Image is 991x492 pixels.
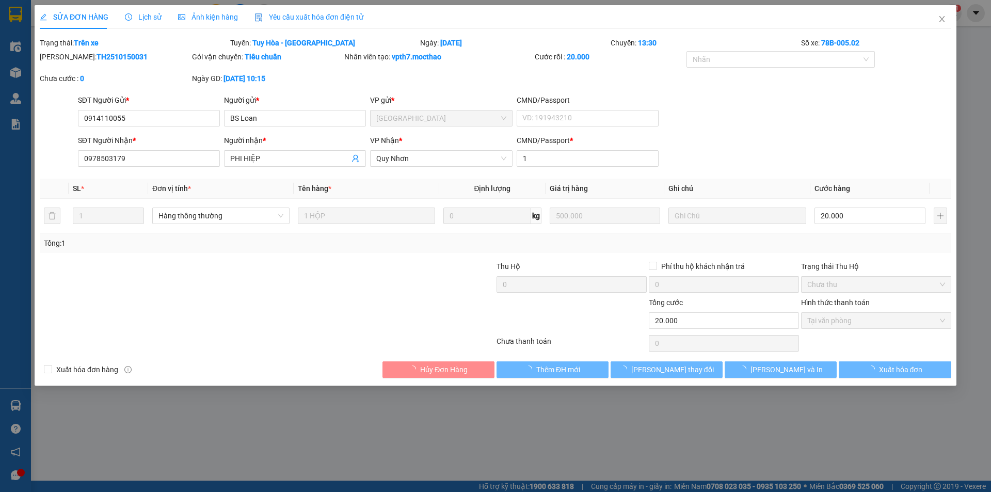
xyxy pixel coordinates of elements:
[938,15,946,23] span: close
[800,37,952,49] div: Số xe:
[739,366,750,373] span: loading
[80,74,84,83] b: 0
[224,135,366,146] div: Người nhận
[52,364,122,375] span: Xuất hóa đơn hàng
[192,51,342,62] div: Gói vận chuyển:
[934,208,947,224] button: plus
[192,73,342,84] div: Ngày GD:
[610,37,800,49] div: Chuyến:
[807,313,945,328] span: Tại văn phòng
[44,208,60,224] button: delete
[97,53,148,61] b: TH2510150031
[40,13,108,21] span: SỬA ĐƠN HÀNG
[531,208,541,224] span: kg
[497,361,609,378] button: Thêm ĐH mới
[125,13,162,21] span: Lịch sử
[382,361,494,378] button: Hủy Đơn Hàng
[536,364,580,375] span: Thêm ĐH mới
[223,74,265,83] b: [DATE] 10:15
[39,37,229,49] div: Trạng thái:
[78,135,220,146] div: SĐT Người Nhận
[638,39,657,47] b: 13:30
[78,94,220,106] div: SĐT Người Gửi
[657,261,749,272] span: Phí thu hộ khách nhận trả
[254,13,363,21] span: Yêu cầu xuất hóa đơn điện tử
[495,336,648,354] div: Chưa thanh toán
[801,298,870,307] label: Hình thức thanh toán
[665,179,810,199] th: Ghi chú
[420,37,610,49] div: Ngày:
[517,135,659,146] div: CMND/Passport
[158,208,283,224] span: Hàng thông thường
[928,5,956,34] button: Close
[631,364,714,375] span: [PERSON_NAME] thay đổi
[245,53,281,61] b: Tiêu chuẩn
[44,237,382,249] div: Tổng: 1
[371,136,399,145] span: VP Nhận
[535,51,685,62] div: Cước rồi :
[252,39,355,47] b: Tuy Hòa - [GEOGRAPHIC_DATA]
[178,13,185,21] span: picture
[649,298,683,307] span: Tổng cước
[124,366,132,373] span: info-circle
[371,94,513,106] div: VP gửi
[352,154,360,163] span: user-add
[73,184,81,193] span: SL
[620,366,631,373] span: loading
[669,208,806,224] input: Ghi Chú
[814,184,850,193] span: Cước hàng
[839,361,951,378] button: Xuất hóa đơn
[224,94,366,106] div: Người gửi
[178,13,238,21] span: Ảnh kiện hàng
[567,53,589,61] b: 20.000
[298,184,331,193] span: Tên hàng
[497,262,520,271] span: Thu Hộ
[392,53,441,61] b: vpth7.mocthao
[74,39,99,47] b: Trên xe
[517,94,659,106] div: CMND/Passport
[40,51,190,62] div: [PERSON_NAME]:
[474,184,511,193] span: Định lượng
[420,364,468,375] span: Hủy Đơn Hàng
[125,13,132,21] span: clock-circle
[611,361,723,378] button: [PERSON_NAME] thay đổi
[801,261,951,272] div: Trạng thái Thu Hộ
[409,366,420,373] span: loading
[40,13,47,21] span: edit
[377,110,506,126] span: Tuy Hòa
[229,37,420,49] div: Tuyến:
[344,51,533,62] div: Nhân viên tạo:
[821,39,859,47] b: 78B-005.02
[254,13,263,22] img: icon
[868,366,879,373] span: loading
[550,184,588,193] span: Giá trị hàng
[725,361,837,378] button: [PERSON_NAME] và In
[807,277,945,292] span: Chưa thu
[525,366,536,373] span: loading
[298,208,435,224] input: VD: Bàn, Ghế
[879,364,923,375] span: Xuất hóa đơn
[550,208,661,224] input: 0
[152,184,191,193] span: Đơn vị tính
[377,151,506,166] span: Quy Nhơn
[750,364,823,375] span: [PERSON_NAME] và In
[441,39,462,47] b: [DATE]
[40,73,190,84] div: Chưa cước :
